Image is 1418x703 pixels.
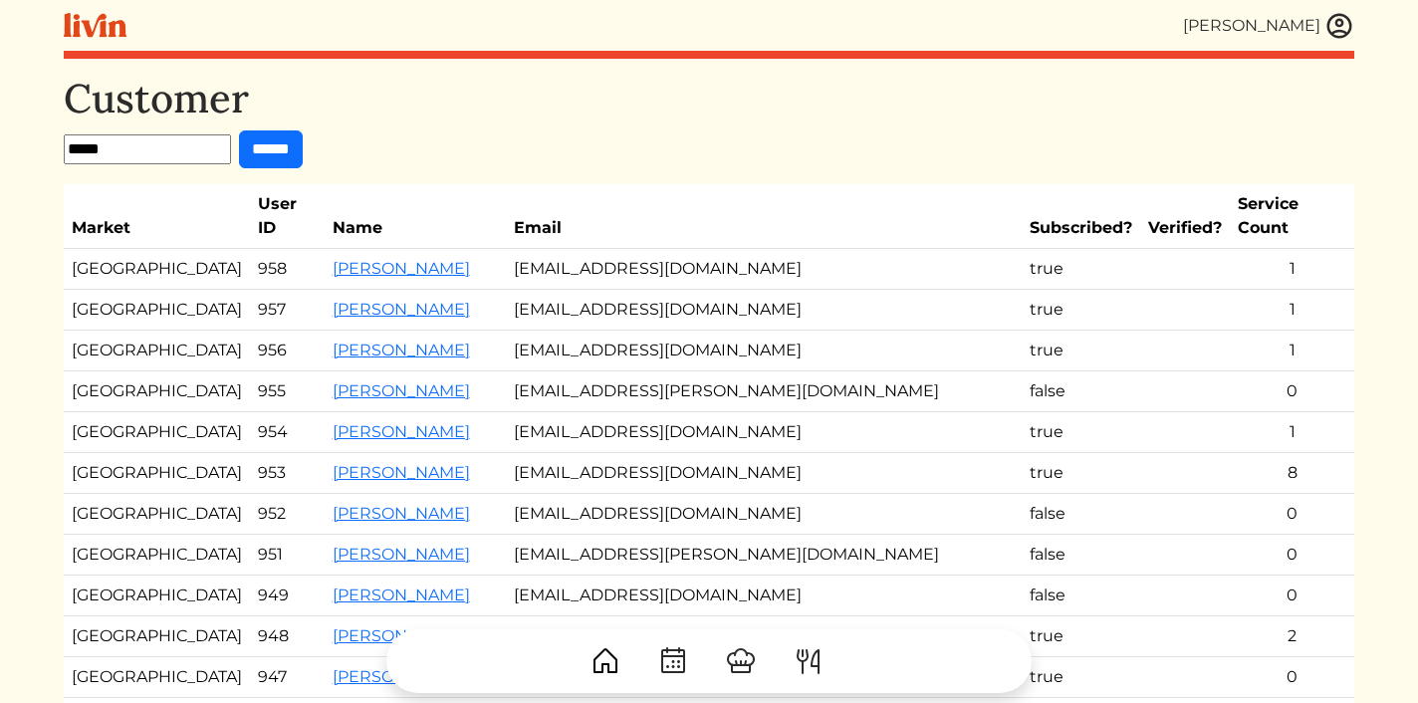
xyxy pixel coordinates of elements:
[333,463,470,482] a: [PERSON_NAME]
[250,371,325,412] td: 955
[1022,184,1140,249] th: Subscribed?
[1140,184,1230,249] th: Verified?
[1230,535,1354,576] td: 0
[333,381,470,400] a: [PERSON_NAME]
[1022,576,1140,616] td: false
[250,249,325,290] td: 958
[506,249,1023,290] td: [EMAIL_ADDRESS][DOMAIN_NAME]
[64,535,250,576] td: [GEOGRAPHIC_DATA]
[1230,453,1354,494] td: 8
[1230,249,1354,290] td: 1
[1324,11,1354,41] img: user_account-e6e16d2ec92f44fc35f99ef0dc9cddf60790bfa021a6ecb1c896eb5d2907b31c.svg
[1230,331,1354,371] td: 1
[64,576,250,616] td: [GEOGRAPHIC_DATA]
[64,412,250,453] td: [GEOGRAPHIC_DATA]
[64,331,250,371] td: [GEOGRAPHIC_DATA]
[64,371,250,412] td: [GEOGRAPHIC_DATA]
[250,290,325,331] td: 957
[1022,412,1140,453] td: true
[333,504,470,523] a: [PERSON_NAME]
[725,645,757,677] img: ChefHat-a374fb509e4f37eb0702ca99f5f64f3b6956810f32a249b33092029f8484b388.svg
[506,494,1023,535] td: [EMAIL_ADDRESS][DOMAIN_NAME]
[1230,576,1354,616] td: 0
[1230,371,1354,412] td: 0
[250,184,325,249] th: User ID
[1022,494,1140,535] td: false
[506,331,1023,371] td: [EMAIL_ADDRESS][DOMAIN_NAME]
[250,576,325,616] td: 949
[1022,453,1140,494] td: true
[1230,412,1354,453] td: 1
[506,184,1023,249] th: Email
[1022,371,1140,412] td: false
[506,453,1023,494] td: [EMAIL_ADDRESS][DOMAIN_NAME]
[333,422,470,441] a: [PERSON_NAME]
[64,290,250,331] td: [GEOGRAPHIC_DATA]
[333,545,470,564] a: [PERSON_NAME]
[1230,184,1354,249] th: Service Count
[657,645,689,677] img: CalendarDots-5bcf9d9080389f2a281d69619e1c85352834be518fbc73d9501aef674afc0d57.svg
[506,535,1023,576] td: [EMAIL_ADDRESS][PERSON_NAME][DOMAIN_NAME]
[64,75,1354,122] h1: Customer
[1022,331,1140,371] td: true
[64,13,126,38] img: livin-logo-a0d97d1a881af30f6274990eb6222085a2533c92bbd1e4f22c21b4f0d0e3210c.svg
[250,412,325,453] td: 954
[590,645,621,677] img: House-9bf13187bcbb5817f509fe5e7408150f90897510c4275e13d0d5fca38e0b5951.svg
[250,494,325,535] td: 952
[333,300,470,319] a: [PERSON_NAME]
[250,453,325,494] td: 953
[64,494,250,535] td: [GEOGRAPHIC_DATA]
[1183,14,1320,38] div: [PERSON_NAME]
[333,259,470,278] a: [PERSON_NAME]
[506,371,1023,412] td: [EMAIL_ADDRESS][PERSON_NAME][DOMAIN_NAME]
[325,184,506,249] th: Name
[506,290,1023,331] td: [EMAIL_ADDRESS][DOMAIN_NAME]
[506,576,1023,616] td: [EMAIL_ADDRESS][DOMAIN_NAME]
[250,535,325,576] td: 951
[1230,494,1354,535] td: 0
[1022,249,1140,290] td: true
[333,341,470,359] a: [PERSON_NAME]
[64,453,250,494] td: [GEOGRAPHIC_DATA]
[506,412,1023,453] td: [EMAIL_ADDRESS][DOMAIN_NAME]
[1230,290,1354,331] td: 1
[250,331,325,371] td: 956
[1022,290,1140,331] td: true
[64,184,250,249] th: Market
[1022,535,1140,576] td: false
[64,249,250,290] td: [GEOGRAPHIC_DATA]
[793,645,825,677] img: ForkKnife-55491504ffdb50bab0c1e09e7649658475375261d09fd45db06cec23bce548bf.svg
[333,586,470,604] a: [PERSON_NAME]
